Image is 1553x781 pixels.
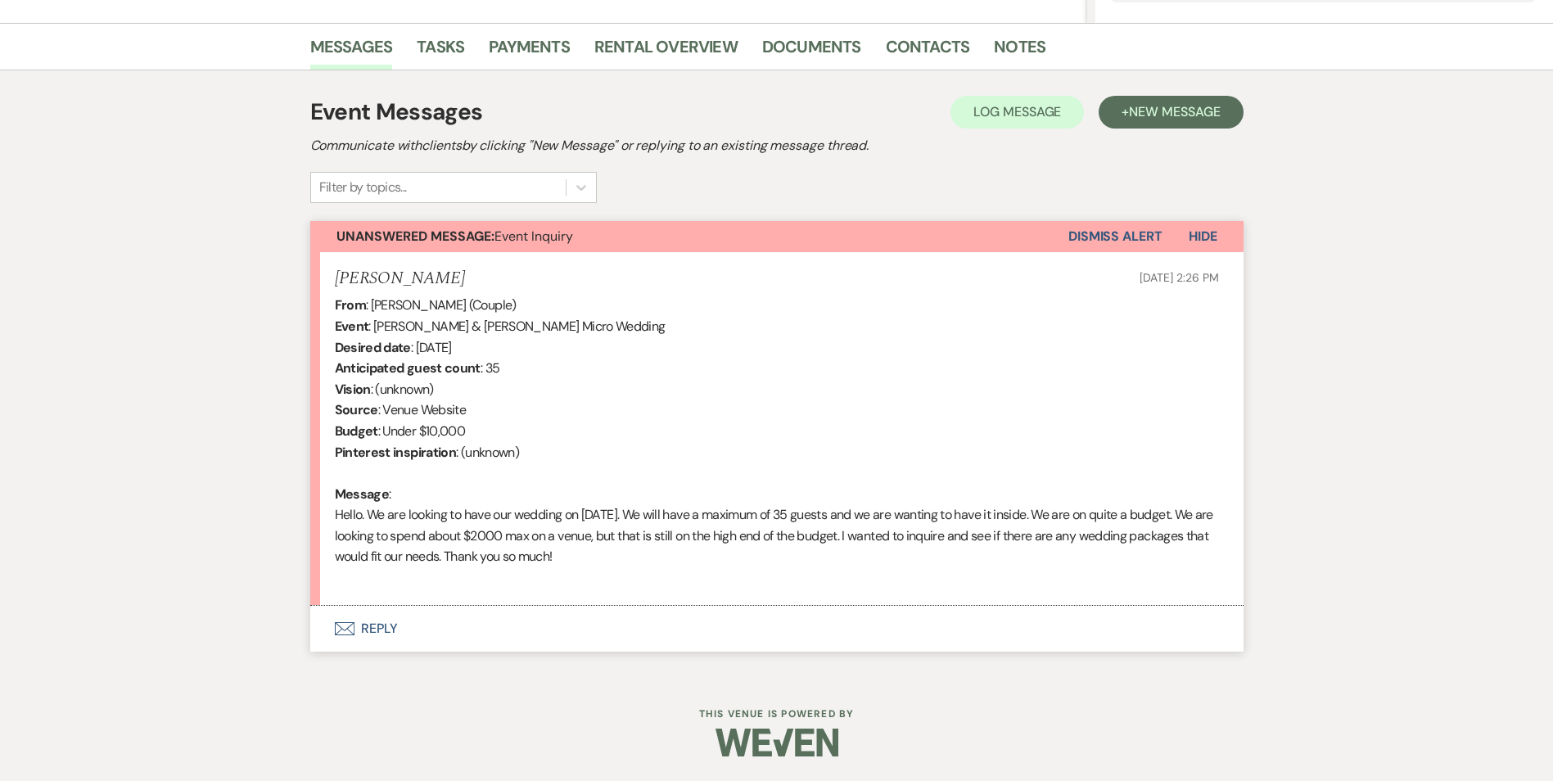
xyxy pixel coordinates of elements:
button: Hide [1162,221,1244,252]
a: Contacts [886,34,970,70]
a: Documents [762,34,861,70]
a: Payments [489,34,570,70]
b: From [335,296,366,314]
button: Reply [310,606,1244,652]
a: Notes [994,34,1045,70]
a: Tasks [417,34,464,70]
b: Message [335,485,390,503]
span: [DATE] 2:26 PM [1140,270,1218,285]
b: Source [335,401,378,418]
b: Anticipated guest count [335,359,481,377]
div: : [PERSON_NAME] (Couple) : [PERSON_NAME] & [PERSON_NAME] Micro Wedding : [DATE] : 35 : (unknown) ... [335,295,1219,588]
button: +New Message [1099,96,1243,129]
img: Weven Logo [716,714,838,771]
span: Hide [1189,228,1217,245]
div: Filter by topics... [319,178,407,197]
b: Desired date [335,339,411,356]
a: Messages [310,34,393,70]
b: Event [335,318,369,335]
button: Unanswered Message:Event Inquiry [310,221,1068,252]
h5: [PERSON_NAME] [335,269,465,289]
span: New Message [1129,103,1220,120]
h1: Event Messages [310,95,483,129]
span: Log Message [973,103,1061,120]
button: Dismiss Alert [1068,221,1162,252]
h2: Communicate with clients by clicking "New Message" or replying to an existing message thread. [310,136,1244,156]
b: Pinterest inspiration [335,444,457,461]
a: Rental Overview [594,34,738,70]
strong: Unanswered Message: [336,228,494,245]
button: Log Message [950,96,1084,129]
span: Event Inquiry [336,228,573,245]
b: Vision [335,381,371,398]
b: Budget [335,422,378,440]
